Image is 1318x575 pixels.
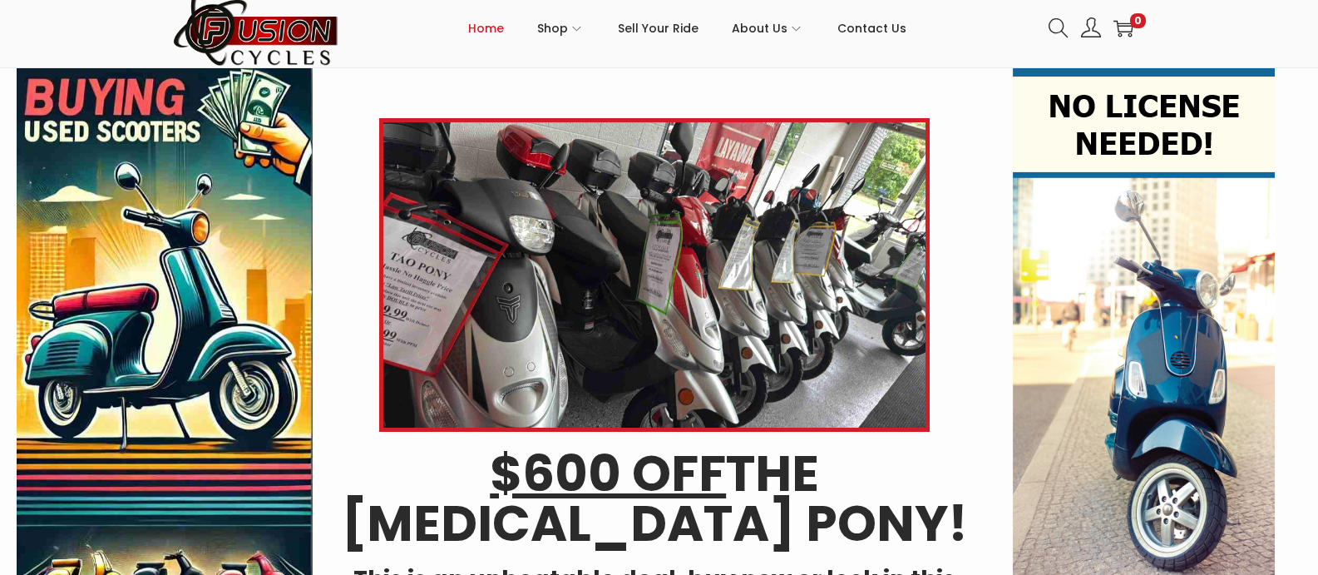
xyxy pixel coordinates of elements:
[1113,18,1133,38] a: 0
[537,7,568,49] span: Shop
[468,7,504,49] span: Home
[618,7,698,49] span: Sell Your Ride
[338,449,971,548] h2: THE [MEDICAL_DATA] PONY!
[837,7,906,49] span: Contact Us
[490,439,726,508] u: $600 OFF
[732,7,787,49] span: About Us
